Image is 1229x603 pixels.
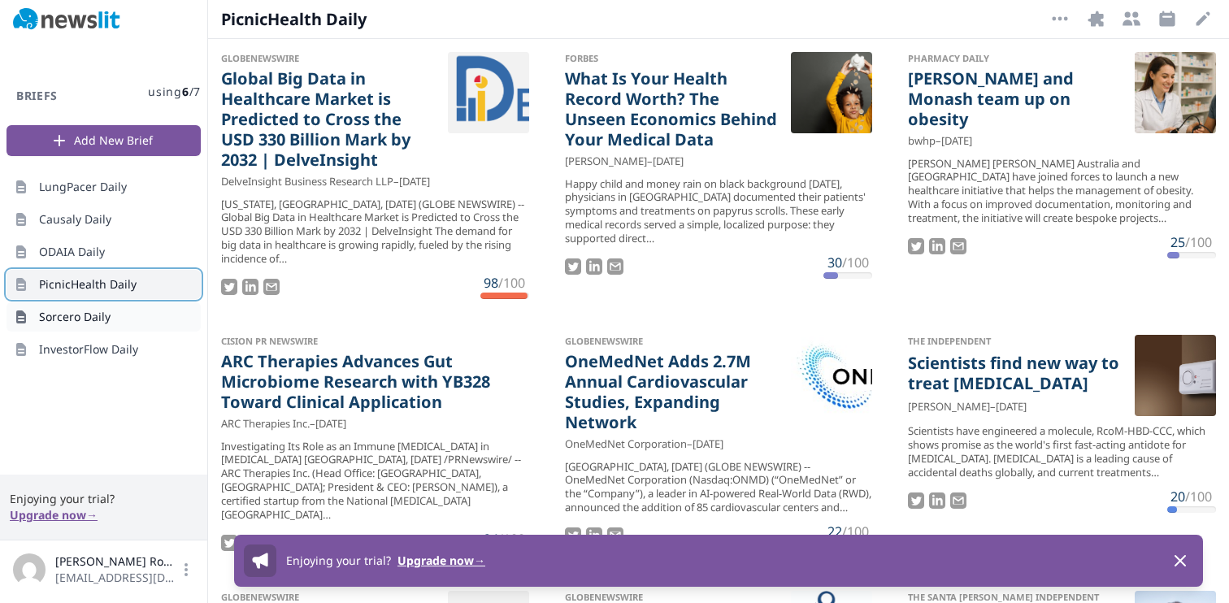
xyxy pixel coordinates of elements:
[39,244,105,260] span: ODAIA Daily
[586,258,602,275] img: LinkedIn Share
[908,68,1122,129] a: [PERSON_NAME] and Monash team up on obesity
[929,492,945,509] img: LinkedIn Share
[908,492,924,509] img: Tweet
[941,133,972,149] time: [DATE]
[498,274,525,292] span: /100
[39,179,127,195] span: LungPacer Daily
[827,254,842,271] span: 30
[242,279,258,295] img: LinkedIn Share
[221,68,435,170] a: Global Big Data in Healthcare Market is Predicted to Cross the USD 330 Billion Mark by 2032 | Del...
[484,274,498,292] span: 98
[586,527,602,544] img: LinkedIn Share
[908,335,1122,349] div: The Independent
[399,174,430,189] time: [DATE]
[565,527,581,544] img: Tweet
[148,84,201,100] span: using / 7
[221,335,516,348] div: Cision PR Newswire
[908,424,1216,479] div: Scientists have engineered a molecule, RcoM-HBD-CCC, which shows promise as the world's first fas...
[7,302,201,332] a: Sorcero Daily
[1170,488,1185,505] span: 20
[221,351,516,412] a: ARC Therapies Advances Gut Microbiome Research with YB328 Toward Clinical Application
[908,399,996,416] span: [PERSON_NAME] –
[842,523,869,540] span: /100
[929,238,945,254] img: LinkedIn Share
[13,8,120,31] img: Newslit
[1185,488,1212,505] span: /100
[565,460,873,515] div: [GEOGRAPHIC_DATA], [DATE] (GLOBE NEWSWIRE) -- OneMedNet Corporation (Nasdaq:ONMD) (“OneMedNet” or...
[55,570,178,586] span: [EMAIL_ADDRESS][DOMAIN_NAME]
[7,205,201,234] a: Causaly Daily
[39,309,111,325] span: Sorcero Daily
[565,177,873,245] div: Happy child and money rain on black background [DATE], physicians in [GEOGRAPHIC_DATA] documented...
[498,530,525,548] span: /100
[182,84,189,99] span: 6
[908,353,1122,395] a: Scientists find new way to treat [MEDICAL_DATA]
[908,133,941,149] span: bwhp –
[221,197,529,266] div: [US_STATE], [GEOGRAPHIC_DATA], [DATE] (GLOBE NEWSWIRE) -- Global Big Data in Healthcare Market is...
[7,172,201,202] a: LungPacer Daily
[1170,233,1185,251] span: 25
[221,52,435,65] div: GlobeNewswire
[565,68,779,150] a: What Is Your Health Record Worth? The Unseen Economics Behind Your Medical Data
[221,174,399,189] span: DelveInsight Business Research LLP –
[908,52,1122,65] div: Pharmacy Daily
[565,436,693,452] span: OneMedNet Corporation –
[908,157,1216,225] div: [PERSON_NAME] [PERSON_NAME] Australia and [GEOGRAPHIC_DATA] have joined forces to launch a new he...
[565,258,581,275] img: Tweet
[565,52,779,65] div: Forbes
[86,507,98,523] span: →
[996,399,1027,416] time: [DATE]
[474,553,485,568] span: →
[7,335,201,364] a: InvestorFlow Daily
[693,436,723,452] time: [DATE]
[286,553,391,568] span: Enjoying your trial?
[39,211,111,228] span: Causaly Daily
[221,440,529,522] div: Investigating Its Role as an Immune [MEDICAL_DATA] in [MEDICAL_DATA] [GEOGRAPHIC_DATA], [DATE] /P...
[607,527,623,544] img: Email story
[315,416,346,432] time: [DATE]
[55,553,178,570] span: [PERSON_NAME] Roubos
[908,238,924,254] img: Tweet
[607,258,623,275] img: Email story
[950,238,966,254] img: Email story
[39,276,137,293] span: PicnicHealth Daily
[565,154,653,169] span: [PERSON_NAME] –
[13,553,194,586] button: [PERSON_NAME] Roubos[EMAIL_ADDRESS][DOMAIN_NAME]
[7,125,201,156] button: Add New Brief
[565,351,779,432] a: OneMedNet Adds 2.7M Annual Cardiovascular Studies, Expanding Network
[7,88,67,104] h3: Briefs
[221,8,368,31] span: PicnicHealth Daily
[842,254,869,271] span: /100
[221,416,315,432] span: ARC Therapies Inc. –
[653,154,684,169] time: [DATE]
[827,523,842,540] span: 22
[950,492,966,509] img: Email story
[221,279,237,295] img: Tweet
[565,335,779,348] div: GlobeNewswire
[10,507,98,523] button: Upgrade now
[484,530,498,548] span: 24
[397,553,485,569] button: Upgrade now
[7,270,201,299] a: PicnicHealth Daily
[10,491,198,507] span: Enjoying your trial?
[1185,233,1212,251] span: /100
[263,279,280,295] img: Email story
[7,237,201,267] a: ODAIA Daily
[39,341,138,358] span: InvestorFlow Daily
